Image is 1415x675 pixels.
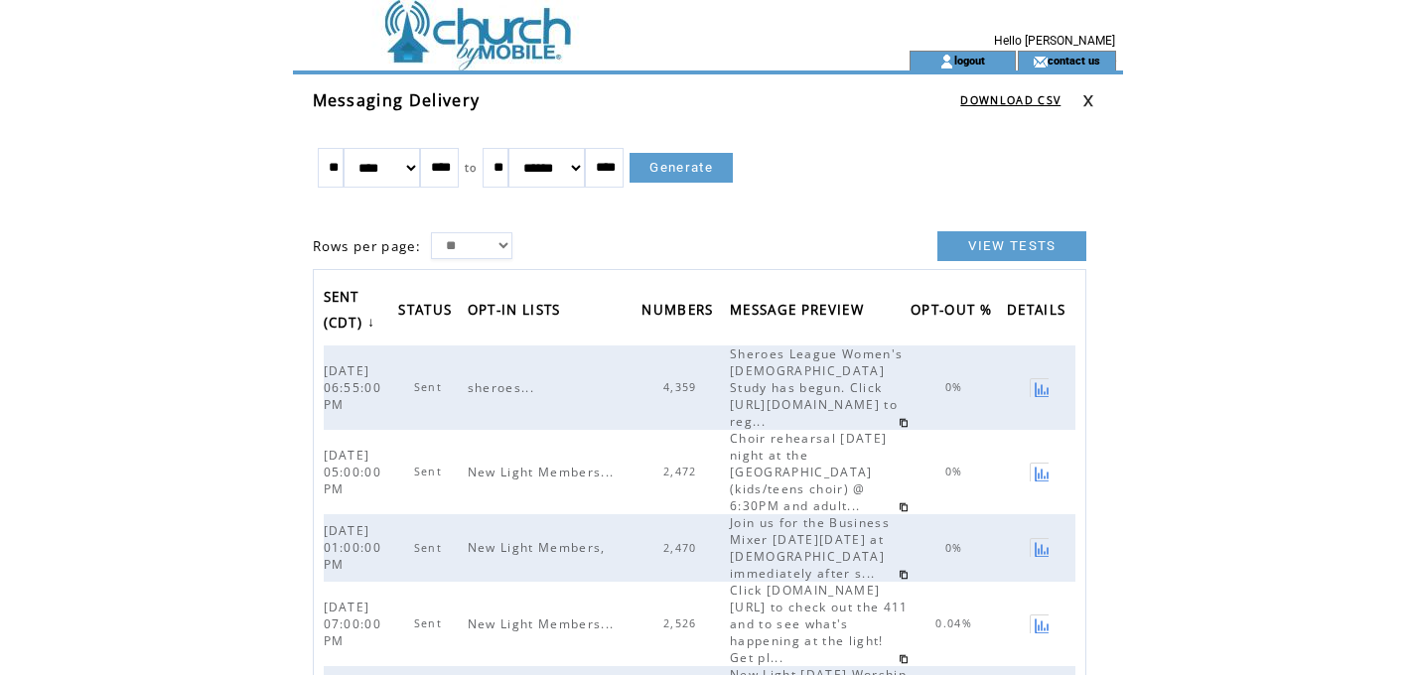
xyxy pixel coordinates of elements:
[960,93,1061,107] a: DOWNLOAD CSV
[935,616,977,630] span: 0.04%
[414,465,447,478] span: Sent
[945,541,968,555] span: 0%
[324,362,382,413] span: [DATE] 06:55:00 PM
[398,296,457,329] span: STATUS
[468,464,620,480] span: New Light Members...
[1007,296,1070,329] span: DETAILS
[663,541,702,555] span: 2,470
[1048,54,1100,67] a: contact us
[641,296,718,329] span: NUMBERS
[730,296,874,329] a: MESSAGE PREVIEW
[730,514,890,582] span: Join us for the Business Mixer [DATE][DATE] at [DEMOGRAPHIC_DATA] immediately after s...
[730,430,887,514] span: Choir rehearsal [DATE] night at the [GEOGRAPHIC_DATA] (kids/teens choir) @ 6:30PM and adult...
[663,616,702,630] span: 2,526
[465,161,478,175] span: to
[954,54,985,67] a: logout
[324,522,382,573] span: [DATE] 01:00:00 PM
[468,379,539,396] span: sheroes...
[468,296,566,329] span: OPT-IN LISTS
[730,296,869,329] span: MESSAGE PREVIEW
[945,380,968,394] span: 0%
[939,54,954,69] img: account_icon.gif
[324,599,382,649] span: [DATE] 07:00:00 PM
[663,465,702,478] span: 2,472
[730,345,903,430] span: Sheroes League Women's [DEMOGRAPHIC_DATA] Study has begun. Click [URL][DOMAIN_NAME] to reg...
[468,615,620,632] span: New Light Members...
[663,380,702,394] span: 4,359
[911,296,997,329] span: OPT-OUT %
[313,89,481,111] span: Messaging Delivery
[994,34,1115,48] span: Hello [PERSON_NAME]
[313,237,422,255] span: Rows per page:
[414,616,447,630] span: Sent
[414,541,447,555] span: Sent
[324,447,382,497] span: [DATE] 05:00:00 PM
[730,582,909,666] span: Click [DOMAIN_NAME][URL] to check out the 411 and to see what's happening at the light! Get pl...
[468,539,611,556] span: New Light Members,
[398,296,462,329] a: STATUS
[641,296,723,329] a: NUMBERS
[324,282,381,340] a: SENT (CDT)↓
[414,380,447,394] span: Sent
[1033,54,1048,69] img: contact_us_icon.gif
[911,296,1002,329] a: OPT-OUT %
[324,283,368,341] span: SENT (CDT)
[630,153,733,183] a: Generate
[937,231,1086,261] a: VIEW TESTS
[945,465,968,478] span: 0%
